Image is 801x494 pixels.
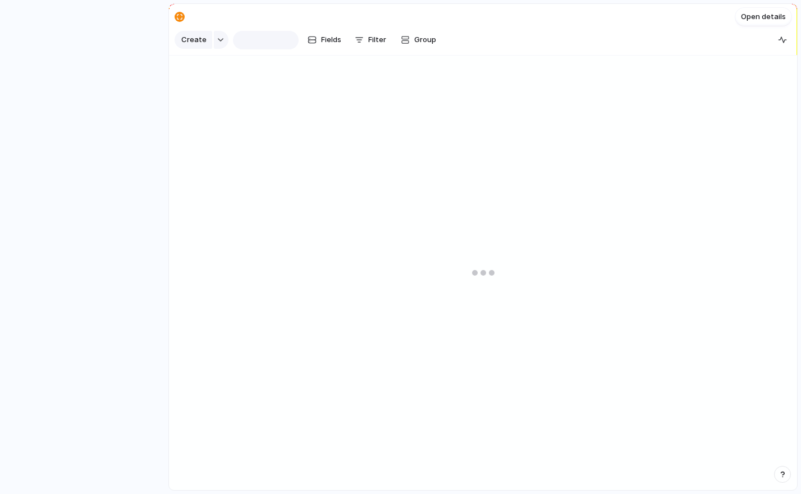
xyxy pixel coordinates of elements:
[735,8,791,26] button: Open details
[181,34,207,45] span: Create
[368,34,386,45] span: Filter
[395,31,442,49] button: Group
[175,31,212,49] button: Create
[350,31,391,49] button: Filter
[414,34,436,45] span: Group
[741,11,786,22] span: Open details
[321,34,341,45] span: Fields
[303,31,346,49] button: Fields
